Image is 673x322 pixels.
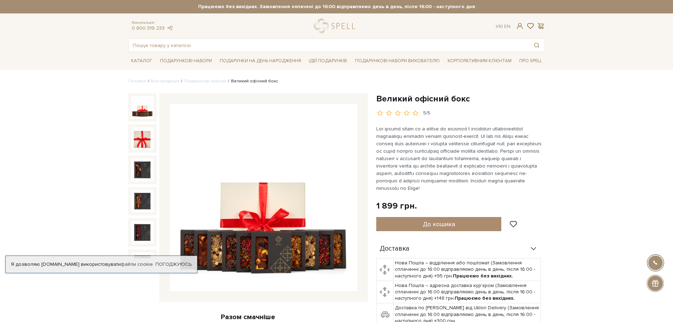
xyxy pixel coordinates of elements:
[226,78,278,84] li: Великий офісний бокс
[306,55,350,66] a: Ідеї подарунків
[502,23,503,29] span: |
[352,55,443,67] a: Подарункові набори вихователю
[423,110,430,117] div: 5/5
[132,25,165,31] a: 0 800 319 233
[131,221,154,244] img: Великий офісний бокс
[166,25,173,31] a: telegram
[504,23,510,29] a: En
[121,261,153,267] a: файли cookie
[128,312,368,322] div: Разом смачніше
[529,39,545,52] button: Пошук товару у каталозі
[131,158,154,181] img: Великий офісний бокс
[131,252,154,275] img: Великий офісний бокс
[376,93,545,104] h1: Великий офісний бокс
[131,190,154,212] img: Великий офісний бокс
[394,281,541,303] td: Нова Пошта – адресна доставка кур'єром (Замовлення сплаченні до 16:00 відправляємо день в день, п...
[394,258,541,281] td: Нова Пошта – відділення або поштомат (Замовлення сплаченні до 16:00 відправляємо день в день, піс...
[129,39,529,52] input: Пошук товару у каталозі
[157,55,215,66] a: Подарункові набори
[131,96,154,119] img: Великий офісний бокс
[516,55,545,66] a: Про Spell
[376,200,417,211] div: 1 899 грн.
[128,78,146,84] a: Головна
[128,4,545,10] strong: Працюємо без вихідних. Замовлення оплачені до 16:00 відправляємо день в день, після 16:00 - насту...
[131,127,154,150] img: Великий офісний бокс
[445,55,514,67] a: Корпоративним клієнтам
[6,261,197,268] div: Я дозволяю [DOMAIN_NAME] використовувати
[155,261,191,268] a: Погоджуюсь
[217,55,304,66] a: Подарунки на День народження
[184,78,226,84] a: Подарункові набори
[453,273,513,279] b: Працюємо без вихідних.
[380,246,409,252] span: Доставка
[496,23,510,30] div: Ук
[132,21,173,25] span: Консультація:
[376,217,502,231] button: До кошика
[314,19,358,33] a: logo
[423,220,455,228] span: До кошика
[128,55,155,66] a: Каталог
[376,125,542,192] p: Lor ipsumd sitam co a elitse do eiusmod t incididun utlaboreetdol magnaaliqu enimadm veniam quisn...
[170,104,357,291] img: Великий офісний бокс
[455,295,515,301] b: Працюємо без вихідних.
[151,78,179,84] a: Вся продукція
